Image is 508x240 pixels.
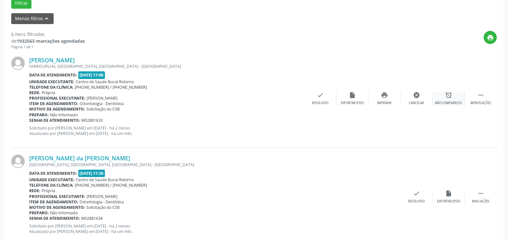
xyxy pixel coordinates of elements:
b: Telefone da clínica: [29,84,73,90]
i: keyboard_arrow_up [43,15,50,22]
i: check [413,190,420,197]
div: de [11,38,85,44]
b: Preparo: [29,112,49,118]
b: Senha de atendimento: [29,216,80,221]
div: Resolvido [408,199,425,204]
b: Rede: [29,188,40,193]
b: Profissional executante: [29,194,85,199]
span: Própria [42,188,55,193]
button: print [484,31,497,44]
i: check [317,92,324,99]
p: Solicitado por [PERSON_NAME] em [DATE] - há 2 meses Atualizado por [PERSON_NAME] em [DATE] - há u... [29,125,304,136]
div: Não compareceu [435,101,462,105]
span: Solicitação do CSB [86,106,120,112]
span: [PERSON_NAME] [87,95,117,101]
div: 6 itens filtrados [11,31,85,38]
b: Profissional executante: [29,95,85,101]
div: Mais ações [472,199,489,204]
div: Página 1 de 1 [11,44,85,50]
span: Centro de Saude Bucal Retorno [76,177,134,182]
b: Motivo de agendamento: [29,205,85,210]
span: [DATE] 17:00 [78,71,105,79]
span: Odontologia - Dentística [80,199,124,205]
div: [GEOGRAPHIC_DATA], [GEOGRAPHIC_DATA], [GEOGRAPHIC_DATA] - [GEOGRAPHIC_DATA] [29,162,400,167]
i: alarm_off [445,92,452,99]
img: img [11,155,25,168]
b: Unidade executante: [29,79,74,84]
a: [PERSON_NAME] da [PERSON_NAME] [29,155,130,162]
span: Solicitação do CSB [86,205,120,210]
span: Centro de Saude Bucal Retorno [76,79,134,84]
i: print [487,34,494,41]
span: M02881633 [81,118,103,123]
a: [PERSON_NAME] [29,57,75,64]
div: Exportar (PDF) [437,199,460,204]
span: Não informado [50,210,78,216]
i:  [477,92,484,99]
b: Senha de atendimento: [29,118,80,123]
span: [PERSON_NAME] [87,194,117,199]
div: Exportar (PDF) [341,101,364,105]
button: Menos filtroskeyboard_arrow_up [11,13,54,24]
span: M02881634 [81,216,103,221]
b: Data de atendimento: [29,72,77,78]
b: Item de agendamento: [29,101,78,106]
b: Item de agendamento: [29,199,78,205]
span: [PHONE_NUMBER] / [PHONE_NUMBER] [75,84,147,90]
span: Odontologia - Dentística [80,101,124,106]
div: Imprimir [377,101,392,105]
div: FARROUPILHA, [GEOGRAPHIC_DATA], [GEOGRAPHIC_DATA] - [GEOGRAPHIC_DATA] [29,64,304,69]
div: Cancelar [409,101,424,105]
p: Solicitado por [PERSON_NAME] em [DATE] - há 2 meses Atualizado por [PERSON_NAME] em [DATE] - há u... [29,223,400,234]
img: img [11,57,25,70]
i:  [477,190,484,197]
span: [DATE] 17:30 [78,170,105,177]
span: Própria [42,90,55,95]
strong: 1932563 marcações agendadas [17,38,85,44]
b: Motivo de agendamento: [29,106,85,112]
b: Preparo: [29,210,49,216]
b: Telefone da clínica: [29,182,73,188]
b: Unidade executante: [29,177,74,182]
span: [PHONE_NUMBER] / [PHONE_NUMBER] [75,182,147,188]
i: cancel [413,92,420,99]
i: insert_drive_file [349,92,356,99]
b: Data de atendimento: [29,171,77,176]
span: Não informado [50,112,78,118]
i: insert_drive_file [445,190,452,197]
i: print [381,92,388,99]
b: Rede: [29,90,40,95]
div: Menos ações [470,101,491,105]
div: Resolvido [312,101,328,105]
